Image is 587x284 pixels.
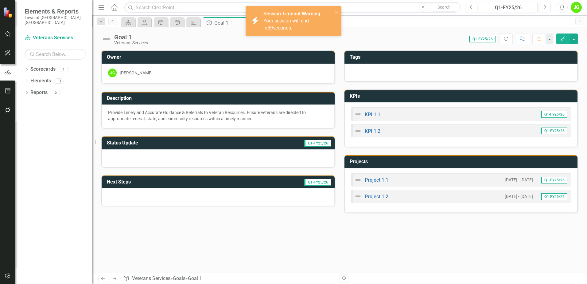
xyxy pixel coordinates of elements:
span: Search [437,5,451,10]
div: Goal 1 [214,19,262,27]
a: Veterans Services [25,34,86,41]
img: Not Defined [101,34,111,44]
span: Q1-FY25/26 [304,179,331,186]
button: JG [571,2,582,13]
img: Not Defined [354,111,362,118]
span: Q1-FY25/26 [304,140,331,147]
a: Veterans Services [132,275,170,281]
div: Q1-FY25/26 [481,4,535,11]
span: Q1-FY25/26 [469,36,496,42]
h3: Description [107,96,332,101]
div: 5 [51,90,60,95]
span: Q1-FY25/26 [541,111,567,118]
span: Your session will end in seconds. [263,18,309,31]
img: Not Defined [354,193,362,200]
a: KPI 1.1 [365,112,380,117]
span: Provide Timely and Accurate Guidance & Referrals to Veteran Resources. Ensure veterans are direct... [108,110,306,121]
a: Goals [173,275,185,281]
h3: Status Update [107,140,227,146]
button: Search [429,3,460,12]
a: KPI 1.2 [365,128,380,134]
div: » » [123,275,335,282]
div: Goal 1 [188,275,202,281]
div: [PERSON_NAME] [120,70,153,76]
span: Q1-FY25/26 [541,128,567,134]
button: close [335,9,339,16]
button: Q1-FY25/26 [479,2,538,13]
div: 1 [59,67,68,72]
small: Town of [GEOGRAPHIC_DATA], [GEOGRAPHIC_DATA] [25,15,86,25]
span: Q1-FY25/26 [541,177,567,183]
img: ClearPoint Strategy [3,7,14,18]
div: Goal 1 [114,34,148,41]
a: Elements [30,77,51,85]
div: JG [108,69,117,77]
span: Elements & Reports [25,8,86,15]
a: Scorecards [30,66,56,73]
h3: KPIs [350,93,574,99]
input: Search Below... [25,49,86,60]
strong: Session Timeout Warning [263,11,320,17]
small: [DATE] - [DATE] [505,194,533,199]
h3: Tags [350,54,574,60]
a: Reports [30,89,48,96]
div: Veterans Services [114,41,148,45]
img: Not Defined [354,127,362,135]
a: Project 1.2 [365,194,388,199]
div: 13 [54,78,64,84]
h3: Owner [107,54,332,60]
h3: Projects [350,159,574,164]
span: Q1-FY25/26 [541,193,567,200]
img: Not Defined [354,176,362,183]
small: [DATE] - [DATE] [505,177,533,183]
span: 59 [267,25,273,31]
a: Project 1.1 [365,177,388,183]
h3: Next Steps [107,179,212,185]
input: Search ClearPoint... [124,2,461,13]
